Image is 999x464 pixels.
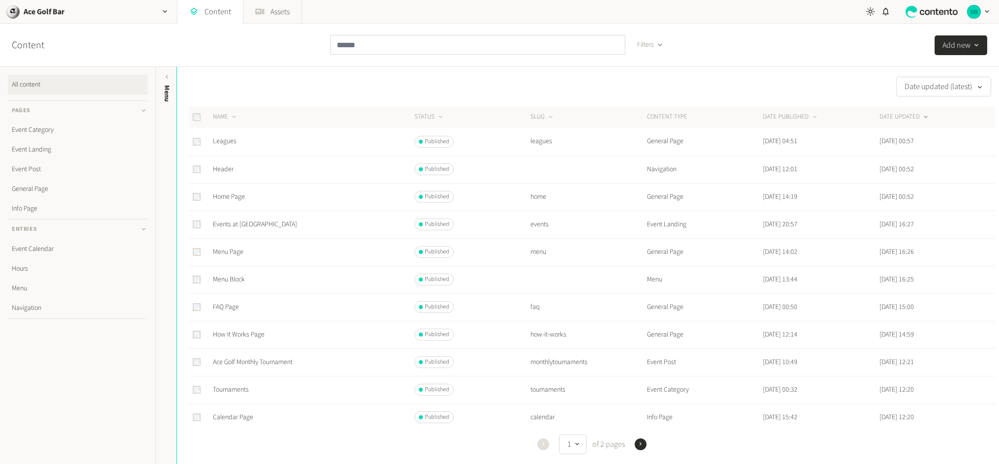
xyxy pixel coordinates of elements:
[880,219,914,229] time: [DATE] 16:27
[559,434,587,454] button: 1
[763,164,797,174] time: [DATE] 12:01
[646,128,763,155] td: General Page
[763,385,797,395] time: [DATE] 00:32
[425,275,449,284] span: Published
[425,165,449,174] span: Published
[530,403,646,431] td: calendar
[8,75,147,94] a: All content
[8,179,147,199] a: General Page
[425,192,449,201] span: Published
[763,112,819,122] button: DATE PUBLISHED
[213,247,243,257] a: Menu Page
[425,358,449,367] span: Published
[425,137,449,146] span: Published
[763,136,797,146] time: [DATE] 04:51
[880,136,914,146] time: [DATE] 00:57
[646,211,763,238] td: Event Landing
[530,211,646,238] td: events
[646,266,763,293] td: Menu
[880,247,914,257] time: [DATE] 16:26
[530,348,646,376] td: monthlytournaments
[8,278,147,298] a: Menu
[6,5,20,19] img: Ace Golf Bar
[590,438,625,450] span: of 2 pages
[646,183,763,211] td: General Page
[880,164,914,174] time: [DATE] 00:52
[530,112,555,122] button: SLUG
[896,77,991,96] button: Date updated (latest)
[629,35,671,55] button: Filters
[425,220,449,229] span: Published
[646,348,763,376] td: Event Post
[646,238,763,266] td: General Page
[213,136,236,146] a: Leagues
[637,40,654,50] span: Filters
[880,302,914,312] time: [DATE] 15:00
[8,120,147,140] a: Event Category
[12,106,30,115] span: Pages
[425,330,449,339] span: Published
[646,293,763,321] td: General Page
[425,413,449,422] span: Published
[646,155,763,183] td: Navigation
[8,140,147,159] a: Event Landing
[213,302,239,312] a: FAQ Page
[880,112,930,122] button: DATE UPDATED
[425,247,449,256] span: Published
[530,376,646,403] td: tournaments
[213,275,245,284] a: Menu Block
[763,219,797,229] time: [DATE] 20:57
[530,183,646,211] td: home
[213,219,297,229] a: Events at [GEOGRAPHIC_DATA]
[213,112,238,122] button: NAME
[763,357,797,367] time: [DATE] 10:49
[646,321,763,348] td: General Page
[12,38,67,53] h2: Content
[530,321,646,348] td: how-it-works
[414,112,444,122] button: STATUS
[213,164,234,174] a: Header
[967,5,981,19] img: Sabrina Benoit
[880,385,914,395] time: [DATE] 12:20
[213,385,249,395] a: Tournaments
[880,192,914,202] time: [DATE] 00:52
[213,412,253,422] a: Calendar Page
[763,412,797,422] time: [DATE] 15:42
[763,275,797,284] time: [DATE] 13:44
[880,275,914,284] time: [DATE] 16:25
[530,238,646,266] td: menu
[530,128,646,155] td: leagues
[425,303,449,311] span: Published
[935,35,987,55] button: Add new
[763,192,797,202] time: [DATE] 14:19
[880,330,914,340] time: [DATE] 14:59
[646,106,763,128] th: CONTENT TYPE
[763,330,797,340] time: [DATE] 12:14
[8,199,147,218] a: Info Page
[880,412,914,422] time: [DATE] 12:20
[763,302,797,312] time: [DATE] 00:50
[646,403,763,431] td: Info Page
[8,298,147,318] a: Navigation
[12,225,37,234] span: Entries
[24,6,64,18] h2: Ace Golf Bar
[8,259,147,278] a: Hours
[646,376,763,403] td: Event Category
[213,357,293,367] a: Ace Golf Monthly Tournament
[213,192,245,202] a: Home Page
[162,85,172,102] span: Menu
[880,357,914,367] time: [DATE] 12:21
[8,239,147,259] a: Event Calendar
[213,330,264,340] a: How It Works Page
[425,385,449,394] span: Published
[530,293,646,321] td: faq
[8,159,147,179] a: Event Post
[763,247,797,257] time: [DATE] 14:02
